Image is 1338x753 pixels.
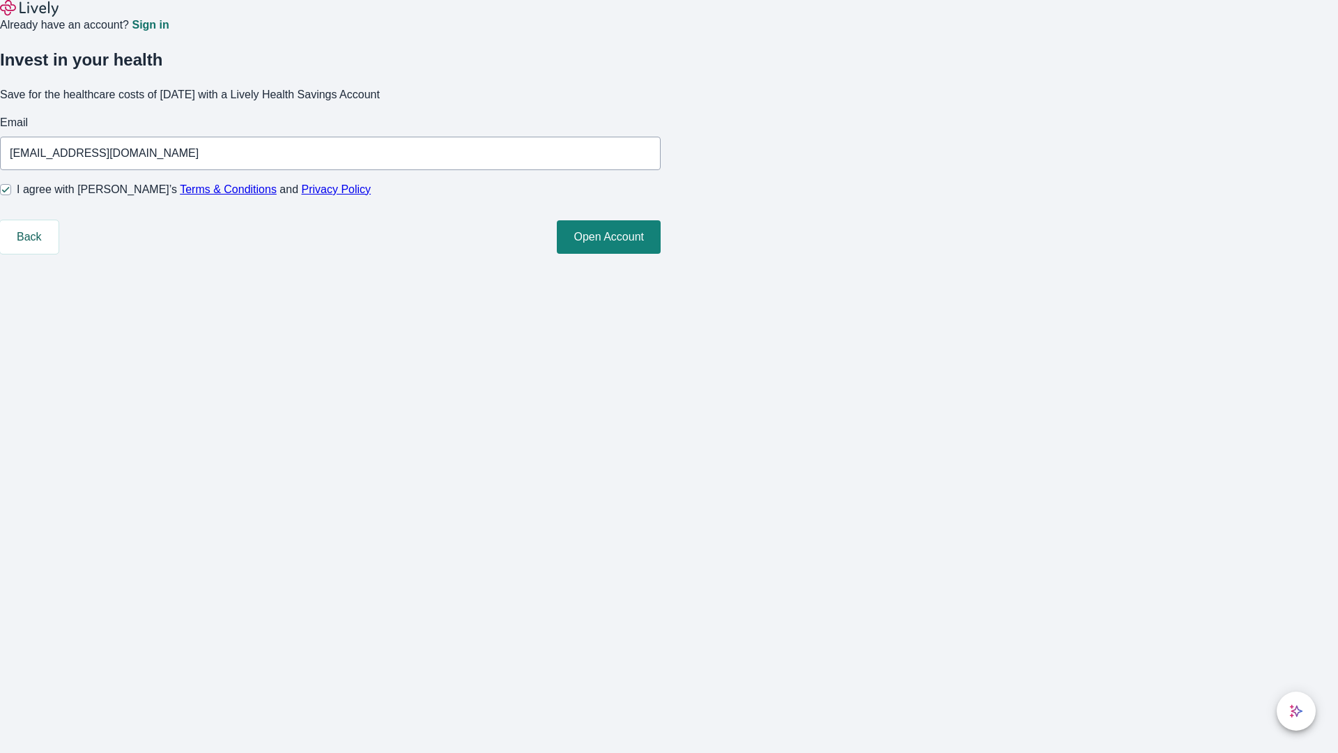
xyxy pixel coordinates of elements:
span: I agree with [PERSON_NAME]’s and [17,181,371,198]
button: chat [1277,692,1316,731]
button: Open Account [557,220,661,254]
a: Privacy Policy [302,183,371,195]
a: Sign in [132,20,169,31]
svg: Lively AI Assistant [1289,704,1303,718]
a: Terms & Conditions [180,183,277,195]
